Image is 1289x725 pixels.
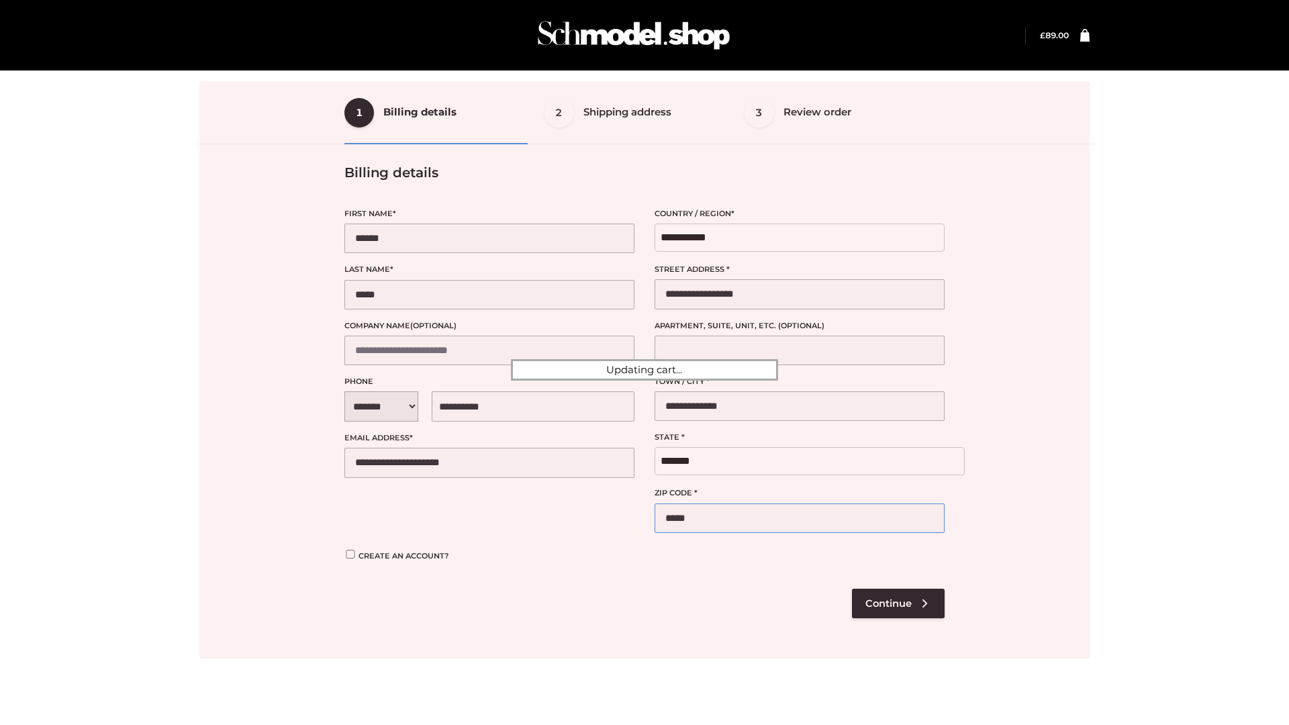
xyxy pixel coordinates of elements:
img: Schmodel Admin 964 [533,9,734,62]
a: £89.00 [1040,30,1069,40]
div: Updating cart... [511,359,778,381]
span: £ [1040,30,1045,40]
bdi: 89.00 [1040,30,1069,40]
